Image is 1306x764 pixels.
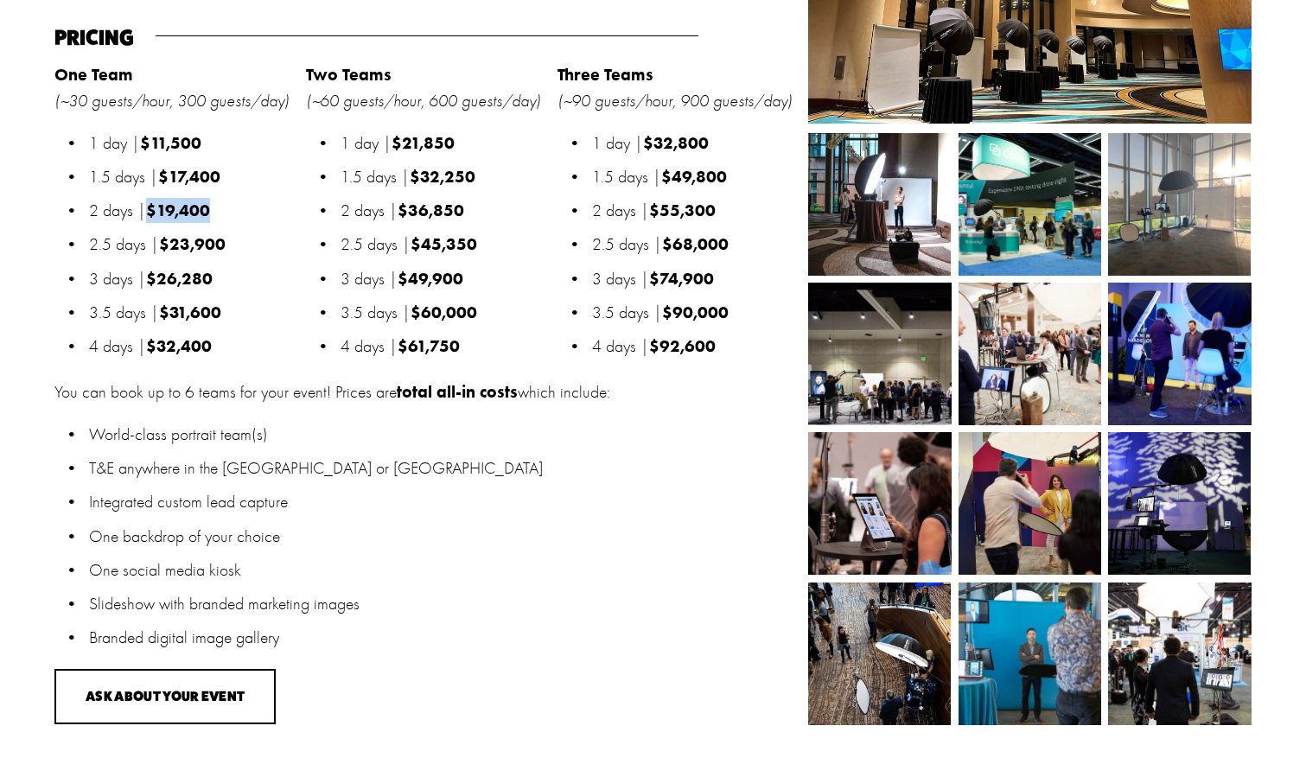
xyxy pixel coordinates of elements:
[649,335,716,356] strong: $92,600
[89,266,296,291] p: 3 days |
[146,200,210,220] strong: $19,400
[89,591,799,616] p: Slideshow with branded marketing images
[54,669,276,725] button: Ask About Your Event
[54,379,799,404] p: You can book up to 6 teams for your event! Prices are which include:
[398,200,464,220] strong: $36,850
[146,335,212,356] strong: $32,400
[158,166,220,187] strong: $17,400
[1108,395,1251,575] img: 271495247_508108323859408_6411661946869337369_n.jpg
[306,91,541,111] em: (~60 guests/hour, 600 guests/day)
[159,302,221,322] strong: $31,600
[392,132,455,153] strong: $21,850
[341,334,548,359] p: 4 days |
[780,432,978,575] img: 23-08-21_TDP_BTS_017.jpg
[89,164,296,189] p: 1.5 days |
[397,381,432,402] strong: total
[89,334,296,359] p: 4 days |
[89,524,799,549] p: One backdrop of your choice
[643,132,709,153] strong: $32,800
[89,232,296,257] p: 2.5 days |
[306,64,392,85] strong: Two Teams
[89,198,296,223] p: 2 days |
[89,455,799,481] p: T&E anywhere in the [GEOGRAPHIC_DATA] or [GEOGRAPHIC_DATA]
[89,489,799,514] p: Integrated custom lead capture
[592,300,800,325] p: 3.5 days |
[662,233,729,254] strong: $68,000
[89,557,799,583] p: One social media kiosk
[649,268,714,289] strong: $74,900
[159,233,226,254] strong: $23,900
[592,131,800,156] p: 1 day |
[661,166,727,187] strong: $49,800
[592,232,800,257] p: 2.5 days |
[89,131,296,156] p: 1 day |
[592,164,800,189] p: 1.5 days |
[905,432,1123,575] img: 22-06-23_TwoDudesBTS_295.jpg
[1073,583,1287,725] img: BTS.jpg
[341,198,548,223] p: 2 days |
[398,268,463,289] strong: $49,900
[921,133,1135,276] img: _FP_2412.jpg
[1061,133,1251,276] img: image0.jpeg
[1044,283,1258,425] img: 23-05-18_TDP_BTS_0017.jpg
[146,268,213,289] strong: $26,280
[54,27,145,48] h4: Pricing
[808,283,1010,425] img: BIO_Backpack.jpg
[592,198,800,223] p: 2 days |
[410,166,475,187] strong: $32,250
[411,233,477,254] strong: $45,350
[398,335,460,356] strong: $61,750
[662,302,729,322] strong: $90,000
[411,302,477,322] strong: $60,000
[649,200,716,220] strong: $55,300
[592,266,800,291] p: 3 days |
[923,283,1137,425] img: 22-11-16_TDP_BTS_021.jpg
[557,91,793,111] em: (~90 guests/hour, 900 guests/day)
[89,625,799,650] p: Branded digital image gallery
[341,164,548,189] p: 1.5 days |
[341,266,548,291] p: 3 days |
[923,583,1137,725] img: BTS_190417_Topo_08.jpg
[341,131,548,156] p: 1 day |
[341,300,548,325] p: 3.5 days |
[89,300,296,325] p: 3.5 days |
[54,64,133,85] strong: One Team
[54,91,290,111] em: (~30 guests/hour, 300 guests/day)
[808,583,951,725] img: 286202452_616350026872286_2990273153452766304_n.jpg
[592,334,800,359] p: 4 days |
[557,64,653,85] strong: Three Teams
[140,132,201,153] strong: $11,500
[341,232,548,257] p: 2.5 days |
[89,422,799,447] p: World-class portrait team(s)
[808,133,951,276] img: Nashville HDC-3.jpg
[436,381,518,402] strong: all-in costs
